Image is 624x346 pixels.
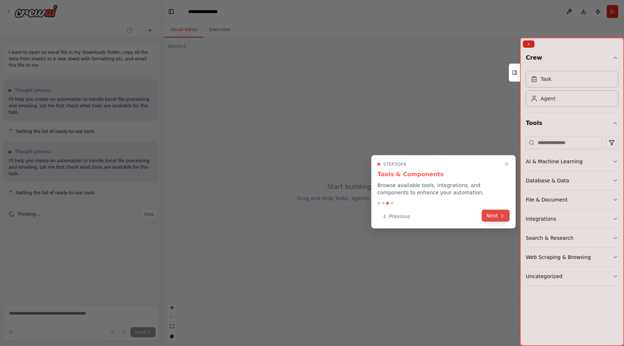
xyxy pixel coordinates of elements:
button: Hide left sidebar [166,7,176,17]
button: Previous [377,211,415,222]
p: Browse available tools, integrations, and components to enhance your automation. [377,182,510,196]
button: Next [482,210,510,222]
button: Close walkthrough [502,160,511,169]
h3: Tools & Components [377,170,510,179]
span: Step 3 of 4 [383,161,406,167]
